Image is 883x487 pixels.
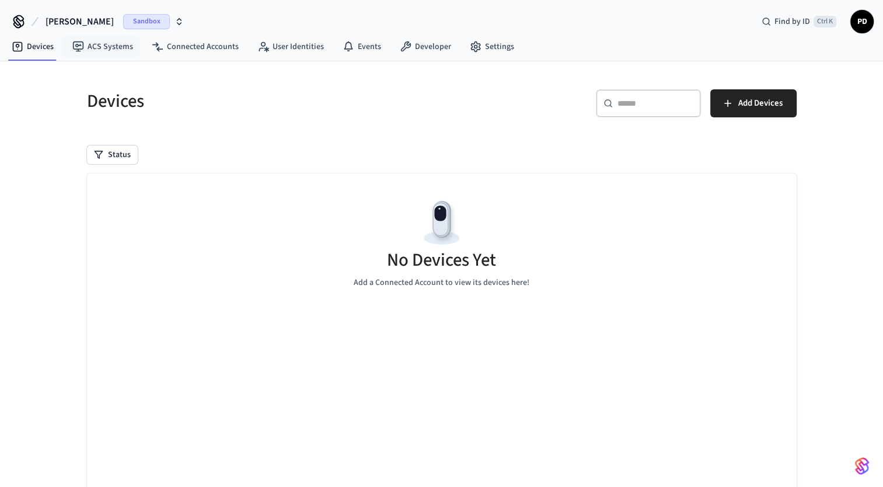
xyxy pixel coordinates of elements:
span: PD [851,11,872,32]
a: Developer [390,36,460,57]
a: Events [333,36,390,57]
button: Status [87,145,138,164]
a: Settings [460,36,523,57]
button: PD [850,10,874,33]
a: Devices [2,36,63,57]
img: SeamLogoGradient.69752ec5.svg [855,457,869,475]
span: Sandbox [123,14,170,29]
h5: Devices [87,89,435,113]
a: User Identities [248,36,333,57]
h5: No Devices Yet [387,248,496,272]
a: Connected Accounts [142,36,248,57]
span: [PERSON_NAME] [46,15,114,29]
button: Add Devices [710,89,797,117]
span: Find by ID [774,16,810,27]
p: Add a Connected Account to view its devices here! [354,277,529,289]
a: ACS Systems [63,36,142,57]
img: Devices Empty State [416,197,468,249]
span: Add Devices [738,96,783,111]
span: Ctrl K [814,16,836,27]
div: Find by IDCtrl K [752,11,846,32]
